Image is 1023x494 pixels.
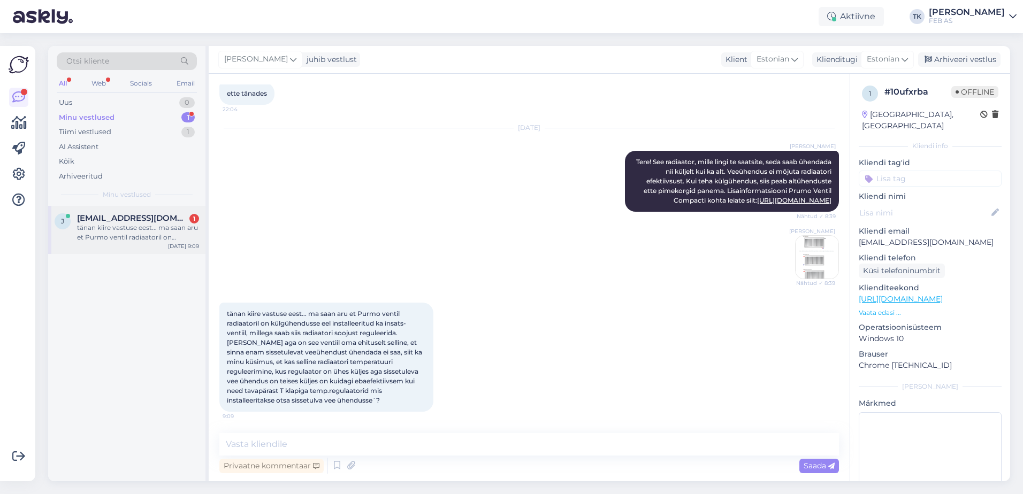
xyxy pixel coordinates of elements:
[804,461,835,470] span: Saada
[951,86,998,98] span: Offline
[59,127,111,137] div: Tiimi vestlused
[929,8,1005,17] div: [PERSON_NAME]
[796,236,838,279] img: Attachment
[103,190,151,199] span: Minu vestlused
[859,294,943,304] a: [URL][DOMAIN_NAME]
[789,227,835,235] span: [PERSON_NAME]
[179,97,195,108] div: 0
[174,76,197,90] div: Email
[819,7,884,26] div: Aktiivne
[862,109,980,132] div: [GEOGRAPHIC_DATA], [GEOGRAPHIC_DATA]
[302,54,357,65] div: juhib vestlust
[57,76,69,90] div: All
[859,308,1002,318] p: Vaata edasi ...
[859,207,989,219] input: Lisa nimi
[859,191,1002,202] p: Kliendi nimi
[89,76,108,90] div: Web
[869,89,871,97] span: 1
[757,53,789,65] span: Estonian
[757,196,831,204] a: [URL][DOMAIN_NAME]
[859,252,1002,264] p: Kliendi telefon
[796,212,836,220] span: Nähtud ✓ 8:39
[884,86,951,98] div: # 10ufxrba
[812,54,858,65] div: Klienditugi
[168,242,199,250] div: [DATE] 9:09
[227,310,424,404] span: tänan kiire vastuse eest... ma saan aru et Purmo ventil radiaatoril on külgühendusse eel installe...
[223,105,263,113] span: 22:04
[867,53,899,65] span: Estonian
[227,89,267,97] span: ette tänades
[181,127,195,137] div: 1
[59,142,98,152] div: AI Assistent
[859,360,1002,371] p: Chrome [TECHNICAL_ID]
[636,158,833,204] span: Tere! See radiaator, mille lingi te saatsite, seda saab ühendada nii küljelt kui ka alt. Veeühend...
[859,157,1002,168] p: Kliendi tag'id
[721,54,747,65] div: Klient
[859,141,1002,151] div: Kliendi info
[9,55,29,75] img: Askly Logo
[859,237,1002,248] p: [EMAIL_ADDRESS][DOMAIN_NAME]
[859,333,1002,344] p: Windows 10
[859,226,1002,237] p: Kliendi email
[224,53,288,65] span: [PERSON_NAME]
[219,459,324,473] div: Privaatne kommentaar
[181,112,195,123] div: 1
[929,8,1017,25] a: [PERSON_NAME]FEB AS
[66,56,109,67] span: Otsi kliente
[77,213,188,223] span: johanneshelm1984@hotmail.com
[859,282,1002,294] p: Klienditeekond
[859,264,945,278] div: Küsi telefoninumbrit
[929,17,1005,25] div: FEB AS
[189,214,199,223] div: 1
[859,171,1002,187] input: Lisa tag
[59,156,74,167] div: Kõik
[859,322,1002,333] p: Operatsioonisüsteem
[859,398,1002,409] p: Märkmed
[59,112,114,123] div: Minu vestlused
[795,279,835,287] span: Nähtud ✓ 8:39
[918,52,1001,67] div: Arhiveeri vestlus
[910,9,925,24] div: TK
[61,217,64,225] span: j
[219,123,839,133] div: [DATE]
[859,382,1002,391] div: [PERSON_NAME]
[128,76,154,90] div: Socials
[59,97,72,108] div: Uus
[59,171,103,182] div: Arhiveeritud
[77,223,199,242] div: tänan kiire vastuse eest... ma saan aru et Purmo ventil radiaatoril on külgühendusse eel installe...
[223,412,263,420] span: 9:09
[790,142,836,150] span: [PERSON_NAME]
[859,349,1002,360] p: Brauser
